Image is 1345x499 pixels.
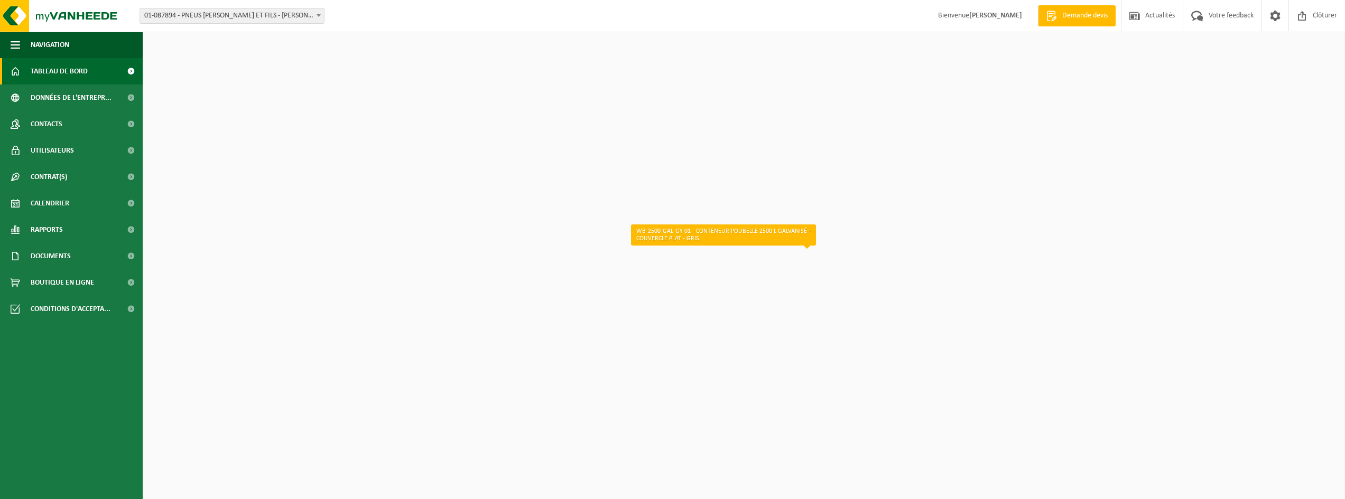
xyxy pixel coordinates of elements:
span: Boutique en ligne [31,269,94,296]
strong: [PERSON_NAME] [969,12,1022,20]
a: Demande devis [1038,5,1116,26]
span: Contrat(s) [31,164,67,190]
span: Documents [31,243,71,269]
span: Conditions d'accepta... [31,296,110,322]
span: Tableau de bord [31,58,88,84]
span: 01-087894 - PNEUS ALBERT FERON ET FILS - VAUX-SUR-SÛRE [140,8,324,23]
span: Contacts [31,111,62,137]
span: 01-087894 - PNEUS ALBERT FERON ET FILS - VAUX-SUR-SÛRE [140,8,324,24]
span: Calendrier [31,190,69,216]
span: Données de l'entrepr... [31,84,112,111]
span: Rapports [31,216,63,243]
span: Utilisateurs [31,137,74,164]
span: Demande devis [1060,11,1110,21]
span: Navigation [31,32,69,58]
